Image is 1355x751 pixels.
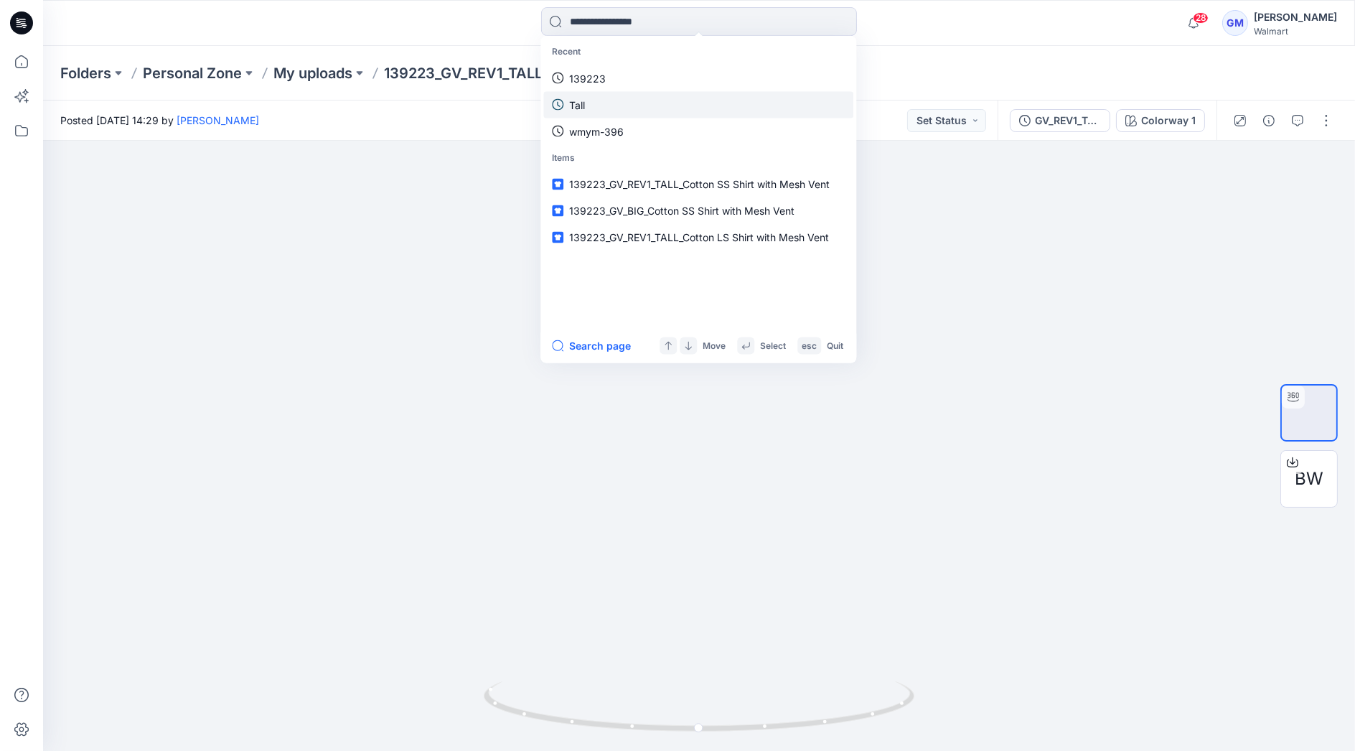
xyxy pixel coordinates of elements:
div: GV_REV1_TALL_Cotton SS Shirt with Mesh Vent [1035,113,1101,129]
a: wmym-396 [543,118,853,144]
a: 139223_GV_REV1_TALL_Cotton SS Shirt with Mesh Vent [543,171,853,197]
a: My uploads [273,63,352,83]
div: Colorway 1 [1141,113,1196,129]
a: Personal Zone [143,63,242,83]
p: 139223_GV_REV1_TALL_Cotton SS Shirt with Mesh Vent [384,63,675,83]
a: Folders [60,63,111,83]
span: 139223_GV_REV1_TALL_Cotton LS Shirt with Mesh Vent [569,231,829,243]
button: Colorway 1 [1116,109,1205,132]
div: [PERSON_NAME] [1254,9,1337,26]
button: Details [1257,109,1280,132]
button: Search page [552,337,631,355]
button: GV_REV1_TALL_Cotton SS Shirt with Mesh Vent [1010,109,1110,132]
a: 139223_GV_BIG_Cotton SS Shirt with Mesh Vent [543,197,853,224]
a: Tall [543,91,853,118]
p: Move [703,338,726,353]
a: 139223_GV_REV1_TALL_Cotton LS Shirt with Mesh Vent [543,224,853,251]
span: 139223_GV_BIG_Cotton SS Shirt with Mesh Vent [569,205,794,217]
p: esc [802,338,817,353]
p: 139223 [569,70,606,85]
span: Posted [DATE] 14:29 by [60,113,259,128]
span: 28 [1193,12,1209,24]
span: BW [1295,466,1323,492]
p: Quit [827,338,843,353]
p: Tall [569,97,585,112]
a: [PERSON_NAME] [177,114,259,126]
p: Select [760,338,786,353]
span: 139223_GV_REV1_TALL_Cotton SS Shirt with Mesh Vent [569,178,830,190]
p: Items [543,144,853,171]
p: wmym-396 [569,123,624,139]
div: Walmart [1254,26,1337,37]
p: Recent [543,39,853,65]
div: GM [1222,10,1248,36]
a: 139223 [543,65,853,91]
